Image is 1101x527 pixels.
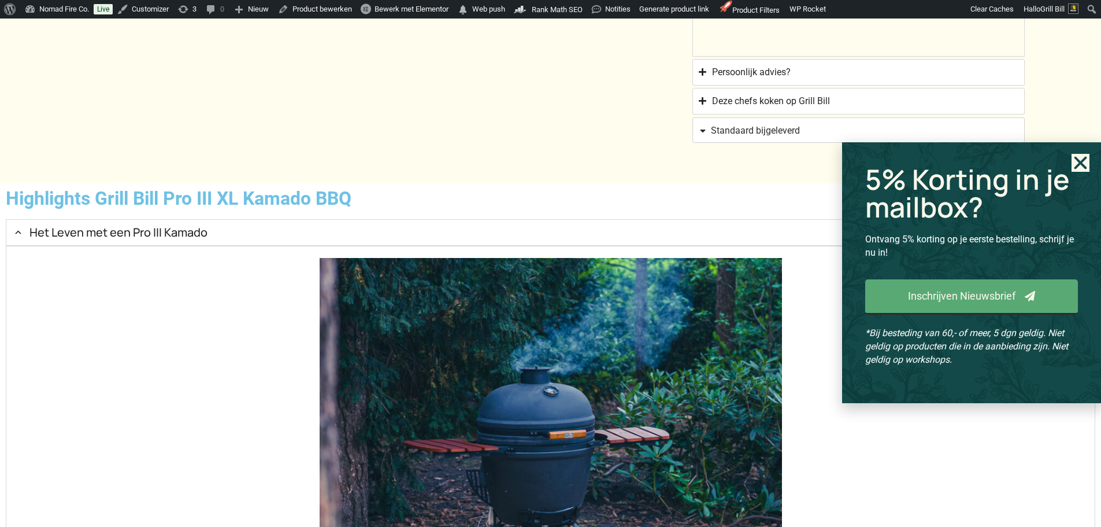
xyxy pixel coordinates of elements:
[865,327,1068,365] em: *Bij besteding van 60,- of meer, 5 dgn geldig. Niet geldig op producten die in de aanbieding zijn...
[692,88,1025,115] summary: Deze chefs koken op Grill Bill
[532,5,583,14] span: Rank Math SEO
[6,219,1095,246] summary: Het Leven met een Pro III Kamado
[94,4,113,14] a: Live
[711,126,800,135] span: Standaard bijgeleverd
[1072,154,1089,172] a: Close
[712,94,830,108] div: Deze chefs koken op Grill Bill
[692,59,1025,86] summary: Persoonlijk advies?
[29,226,207,239] h2: Het Leven met een Pro III Kamado
[375,5,448,13] span: Bewerk met Elementor
[1068,3,1078,14] img: Avatar of Grill Bill
[865,233,1078,259] p: Ontvang 5% korting op je eerste bestelling, schrijf je nu in!
[865,279,1078,315] a: Inschrijven Nieuwsbrief
[908,291,1015,301] span: Inschrijven Nieuwsbrief
[457,2,469,18] span: 
[712,65,791,79] div: Persoonlijk advies?
[6,189,1095,208] h2: Highlights Grill Bill Pro III XL Kamado BBQ
[692,117,1025,143] a: bekijk accessoires
[1040,5,1065,13] span: Grill Bill
[865,165,1078,221] h2: 5% Korting in je mailbox?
